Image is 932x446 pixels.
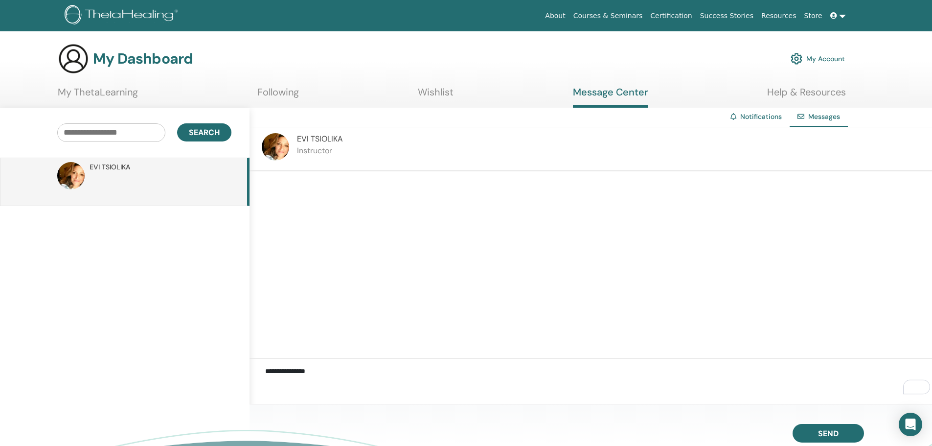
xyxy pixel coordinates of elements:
[189,127,220,138] span: Search
[818,428,839,439] span: Send
[541,7,569,25] a: About
[262,133,289,161] img: default.jpg
[793,424,864,443] button: Send
[58,43,89,74] img: generic-user-icon.jpg
[265,366,932,397] textarea: To enrich screen reader interactions, please activate Accessibility in Grammarly extension settings
[767,86,846,105] a: Help & Resources
[808,112,840,121] span: Messages
[740,112,782,121] a: Notifications
[418,86,454,105] a: Wishlist
[791,50,802,67] img: cog.svg
[297,134,343,144] span: EVI TSIOLIKA
[791,48,845,70] a: My Account
[757,7,800,25] a: Resources
[93,50,193,68] h3: My Dashboard
[297,145,343,157] p: Instructor
[257,86,299,105] a: Following
[696,7,757,25] a: Success Stories
[58,86,138,105] a: My ThetaLearning
[57,162,85,189] img: default.jpg
[65,5,182,27] img: logo.png
[177,123,231,141] button: Search
[569,7,647,25] a: Courses & Seminars
[646,7,696,25] a: Certification
[800,7,826,25] a: Store
[899,413,922,436] div: Open Intercom Messenger
[573,86,648,108] a: Message Center
[90,162,130,172] span: EVI TSIOLIKA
